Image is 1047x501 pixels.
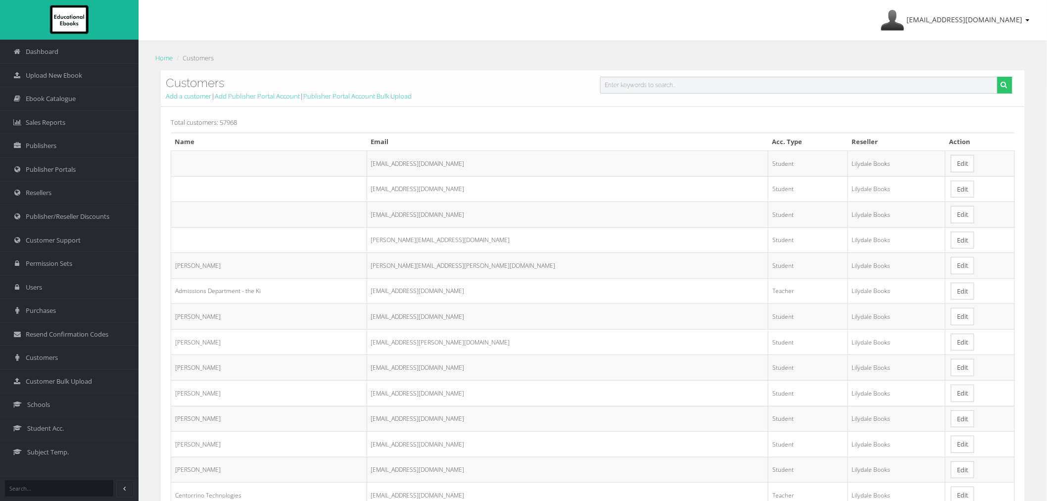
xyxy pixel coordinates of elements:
[600,77,998,94] input: Enter keywords to search...
[768,253,848,279] td: Student
[768,381,848,406] td: Student
[848,432,946,457] td: Lilydale Books
[166,77,1020,90] h3: Customers
[171,253,367,279] td: [PERSON_NAME]
[768,133,848,151] th: Acc. Type
[951,257,974,274] a: Edit
[946,133,1015,151] th: Action
[951,206,974,223] a: Edit
[26,283,42,292] span: Users
[848,253,946,279] td: Lilydale Books
[26,306,56,315] span: Purchases
[848,381,946,406] td: Lilydale Books
[848,176,946,202] td: Lilydale Books
[171,432,367,457] td: [PERSON_NAME]
[951,283,974,300] a: Edit
[171,381,367,406] td: [PERSON_NAME]
[367,176,768,202] td: [EMAIL_ADDRESS][DOMAIN_NAME]
[27,400,50,409] span: Schools
[768,150,848,176] td: Student
[367,355,768,381] td: [EMAIL_ADDRESS][DOMAIN_NAME]
[26,259,72,268] span: Permission Sets
[26,94,76,103] span: Ebook Catalogue
[367,329,768,355] td: [EMAIL_ADDRESS][PERSON_NAME][DOMAIN_NAME]
[951,232,974,249] a: Edit
[367,457,768,483] td: [EMAIL_ADDRESS][DOMAIN_NAME]
[26,71,82,80] span: Upload New Ebook
[951,359,974,376] a: Edit
[171,329,367,355] td: [PERSON_NAME]
[171,304,367,330] td: [PERSON_NAME]
[171,457,367,483] td: [PERSON_NAME]
[171,278,367,304] td: Admissions Department - the Ki
[907,15,1023,24] span: [EMAIL_ADDRESS][DOMAIN_NAME]
[951,410,974,428] a: Edit
[26,118,65,127] span: Sales Reports
[768,406,848,432] td: Student
[768,457,848,483] td: Student
[367,227,768,253] td: [PERSON_NAME][EMAIL_ADDRESS][DOMAIN_NAME]
[26,377,92,386] span: Customer Bulk Upload
[768,432,848,457] td: Student
[951,385,974,402] a: Edit
[367,406,768,432] td: [EMAIL_ADDRESS][DOMAIN_NAME]
[155,53,173,62] a: Home
[848,406,946,432] td: Lilydale Books
[848,329,946,355] td: Lilydale Books
[951,181,974,198] a: Edit
[215,92,300,100] a: Add Publisher Portal Account
[303,92,412,100] a: Publisher Portal Account Bulk Upload
[166,91,1020,101] div: | |
[848,355,946,381] td: Lilydale Books
[951,308,974,325] a: Edit
[26,236,81,245] span: Customer Support
[951,334,974,351] a: Edit
[848,304,946,330] td: Lilydale Books
[26,330,108,339] span: Resend Confirmation Codes
[768,227,848,253] td: Student
[367,150,768,176] td: [EMAIL_ADDRESS][DOMAIN_NAME]
[768,329,848,355] td: Student
[367,202,768,228] td: [EMAIL_ADDRESS][DOMAIN_NAME]
[26,212,109,221] span: Publisher/Reseller Discounts
[951,436,974,453] a: Edit
[26,353,58,362] span: Customers
[848,227,946,253] td: Lilydale Books
[26,141,56,150] span: Publishers
[27,448,69,457] span: Subject Temp.
[768,304,848,330] td: Student
[848,202,946,228] td: Lilydale Books
[171,117,1015,128] p: Total customers: 57968
[768,278,848,304] td: Teacher
[848,150,946,176] td: Lilydale Books
[166,92,211,100] a: Add a customer
[26,188,51,198] span: Resellers
[27,424,64,433] span: Student Acc.
[848,278,946,304] td: Lilydale Books
[881,8,904,32] img: Avatar
[367,432,768,457] td: [EMAIL_ADDRESS][DOMAIN_NAME]
[951,155,974,172] a: Edit
[171,133,367,151] th: Name
[951,461,974,479] a: Edit
[367,278,768,304] td: [EMAIL_ADDRESS][DOMAIN_NAME]
[848,457,946,483] td: Lilydale Books
[171,355,367,381] td: [PERSON_NAME]
[174,53,214,63] li: Customers
[171,406,367,432] td: [PERSON_NAME]
[848,133,946,151] th: Reseller
[26,47,58,56] span: Dashboard
[367,133,768,151] th: Email
[768,355,848,381] td: Student
[5,480,113,497] input: Search...
[768,202,848,228] td: Student
[367,381,768,406] td: [EMAIL_ADDRESS][DOMAIN_NAME]
[26,165,76,174] span: Publisher Portals
[768,176,848,202] td: Student
[367,253,768,279] td: [PERSON_NAME][EMAIL_ADDRESS][PERSON_NAME][DOMAIN_NAME]
[367,304,768,330] td: [EMAIL_ADDRESS][DOMAIN_NAME]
